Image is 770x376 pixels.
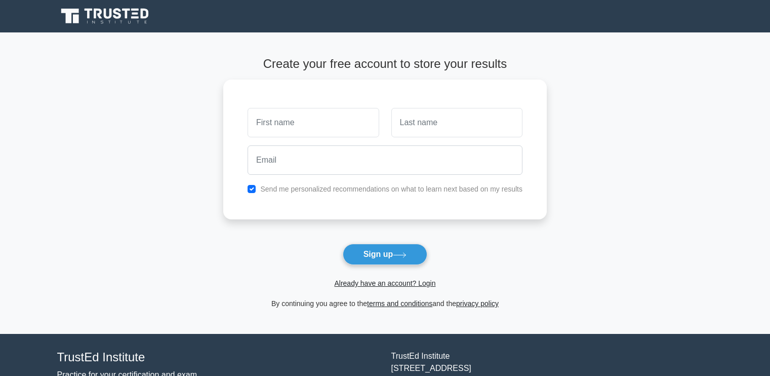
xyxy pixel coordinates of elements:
a: Already have an account? Login [334,279,435,287]
button: Sign up [343,244,428,265]
input: Email [248,145,522,175]
h4: Create your free account to store your results [223,57,547,71]
input: Last name [391,108,522,137]
label: Send me personalized recommendations on what to learn next based on my results [260,185,522,193]
div: By continuing you agree to the and the [217,297,553,310]
a: privacy policy [456,299,499,308]
a: terms and conditions [367,299,432,308]
h4: TrustEd Institute [57,350,379,365]
input: First name [248,108,379,137]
